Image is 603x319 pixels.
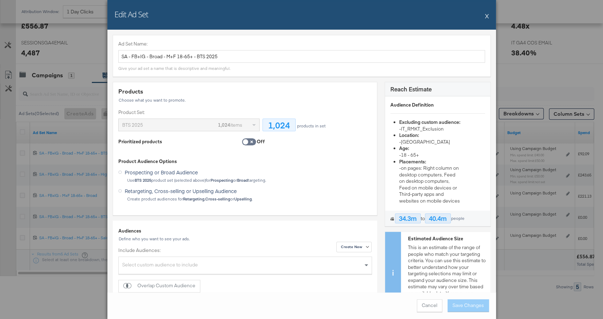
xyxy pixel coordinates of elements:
div: Choose what you want to promote. [118,98,372,103]
label: Include Audiences: [118,247,372,254]
div: 40.4m [425,213,451,223]
div: Audience Definition [390,102,485,108]
div: Select custom audience to include [119,259,372,274]
h2: Edit Ad Set [114,9,148,19]
strong: Cross-selling [205,196,230,201]
div: 34.3m [395,213,421,223]
div: items [218,119,242,131]
button: X [485,9,489,23]
strong: 1,024 [218,122,230,128]
strong: Excluding custom audience: [399,119,460,125]
strong: Placements: [399,158,426,165]
span: Retargeting, Cross-selling or Upselling Audience [125,187,237,194]
strong: Upselling [234,196,252,201]
div: Prioritized products [118,138,162,145]
span: Prospecting or Broad Audience [125,169,198,176]
span: - [GEOGRAPHIC_DATA] [399,139,450,145]
strong: Age: [399,145,409,151]
strong: Location: [399,132,419,138]
span: - on pages: Right column on desktop computers, Feed on desktop computers, Feed on mobile devices ... [399,165,460,210]
span: Create product audiences for , or . [127,196,253,201]
div: Give your ad set a name that is descriptive and meaningful. [118,66,230,71]
div: products in set [296,124,326,128]
div: Define who you want to see your ads. [118,236,372,241]
button: Create New [336,242,372,252]
span: - IT_RMKT_Exclusion [399,126,444,132]
button: Cancel [417,299,442,312]
strong: Retargeting [183,196,205,201]
div: 1,024 [262,119,296,131]
strong: Prospecting [211,177,233,183]
strong: Reach Estimate [390,85,432,93]
div: This is an estimate of the range of people who match your targeting criteria. You can use this es... [401,232,490,313]
div: Audiences [118,228,372,234]
div: Product Audience Options [118,158,372,165]
div: to [385,211,490,226]
label: Ad Set Name: [118,41,485,47]
strong: Broad [237,177,248,183]
div: BTS 2025 [122,119,213,131]
button: Overlap Custom Audience [118,280,200,293]
span: Use for or targeting. [127,177,266,183]
div: people [451,216,465,221]
label: Product Set: [118,109,260,116]
span: product set (selected above) [135,177,206,183]
div: Off [257,138,265,145]
div: Products [118,88,372,96]
strong: BTS 2025 [135,177,151,183]
div: Estimated Audience Size [408,235,487,242]
span: - 18 - 65+ [399,152,419,158]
